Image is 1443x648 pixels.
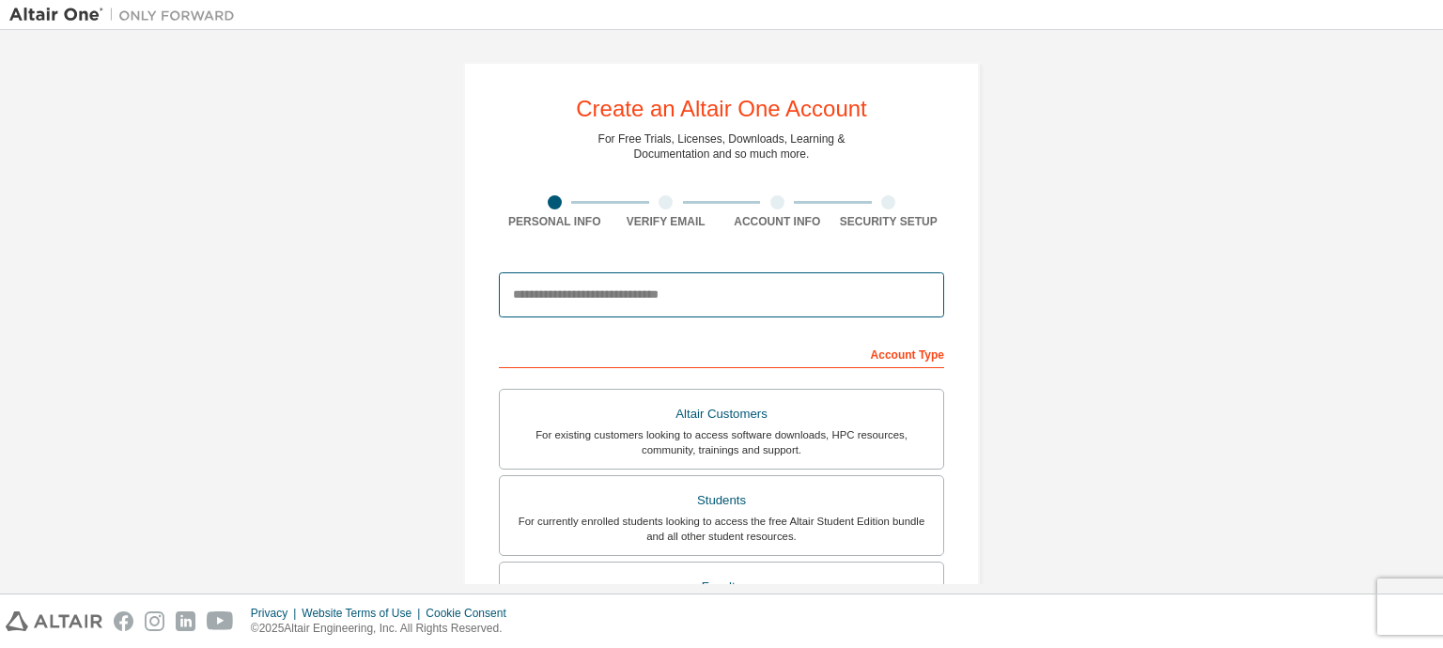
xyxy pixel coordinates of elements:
img: Altair One [9,6,244,24]
div: Students [511,487,932,514]
div: Verify Email [611,214,722,229]
div: Personal Info [499,214,611,229]
div: Create an Altair One Account [576,98,867,120]
img: facebook.svg [114,611,133,631]
div: Cookie Consent [426,606,517,621]
div: Account Type [499,338,944,368]
div: Altair Customers [511,401,932,427]
div: Account Info [721,214,833,229]
img: youtube.svg [207,611,234,631]
div: For existing customers looking to access software downloads, HPC resources, community, trainings ... [511,427,932,457]
img: linkedin.svg [176,611,195,631]
div: Website Terms of Use [302,606,426,621]
div: For Free Trials, Licenses, Downloads, Learning & Documentation and so much more. [598,131,846,162]
p: © 2025 Altair Engineering, Inc. All Rights Reserved. [251,621,518,637]
div: Privacy [251,606,302,621]
img: altair_logo.svg [6,611,102,631]
img: instagram.svg [145,611,164,631]
div: Faculty [511,574,932,600]
div: For currently enrolled students looking to access the free Altair Student Edition bundle and all ... [511,514,932,544]
div: Security Setup [833,214,945,229]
